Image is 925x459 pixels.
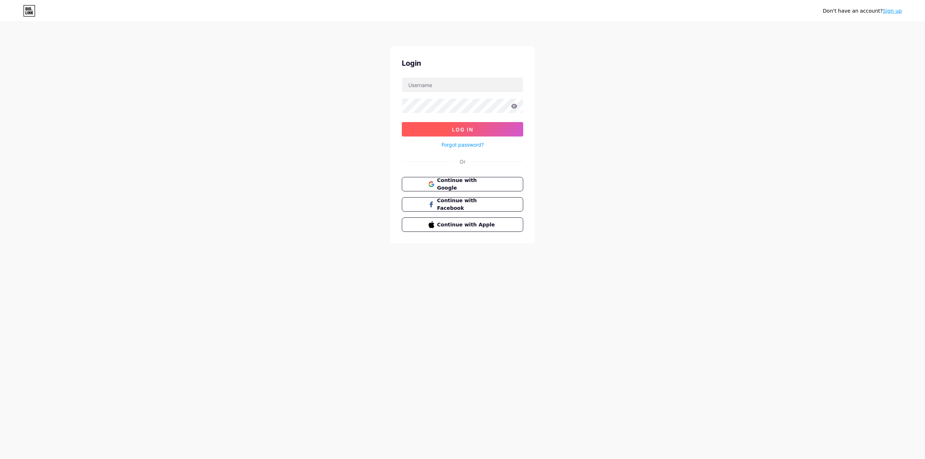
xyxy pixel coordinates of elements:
span: Continue with Apple [437,221,497,229]
span: Continue with Google [437,177,497,192]
div: Login [402,58,523,69]
button: Log In [402,122,523,137]
input: Username [402,78,523,92]
span: Continue with Facebook [437,197,497,212]
button: Continue with Facebook [402,197,523,212]
a: Forgot password? [442,141,484,148]
button: Continue with Apple [402,217,523,232]
button: Continue with Google [402,177,523,191]
a: Sign up [883,8,902,14]
div: Or [460,158,465,165]
div: Don't have an account? [823,7,902,15]
span: Log In [452,126,473,133]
